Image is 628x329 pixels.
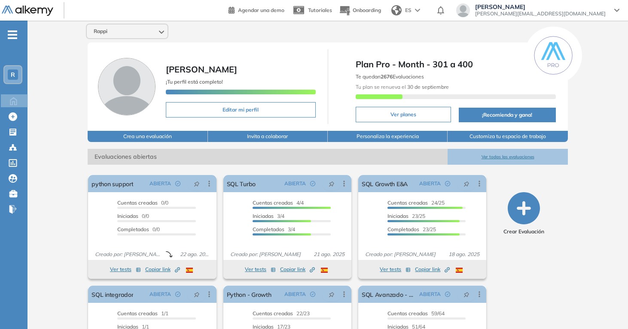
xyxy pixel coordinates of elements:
span: 1/1 [117,310,168,317]
button: Crear Evaluación [503,192,544,235]
img: ESP [456,268,463,273]
span: Cuentas creadas [253,199,293,206]
span: Agendar una demo [238,7,284,13]
button: pushpin [322,177,341,190]
span: check-circle [310,292,315,297]
span: ES [405,6,412,14]
span: ABIERTA [149,180,171,187]
span: Creado por: [PERSON_NAME] [227,251,304,258]
button: pushpin [322,287,341,301]
button: Ver tests [110,264,141,275]
img: arrow [415,9,420,12]
span: Copiar link [145,266,180,273]
span: Te quedan Evaluaciones [356,73,424,80]
span: check-circle [445,292,450,297]
span: Copiar link [415,266,450,273]
span: check-circle [175,292,180,297]
button: pushpin [187,287,206,301]
span: 21 ago. 2025 [310,251,348,258]
span: Creado por: [PERSON_NAME] [91,251,166,258]
span: [PERSON_NAME] [475,3,606,10]
span: 23/25 [387,226,436,232]
button: ¡Recomienda y gana! [459,108,556,122]
button: pushpin [457,177,476,190]
button: Copiar link [415,264,450,275]
span: Completados [253,226,284,232]
span: Iniciadas [117,213,138,219]
button: Copiar link [145,264,180,275]
span: check-circle [445,181,450,186]
span: 0/0 [117,213,149,219]
span: 0/0 [117,199,168,206]
span: check-circle [310,181,315,186]
span: Crear Evaluación [503,228,544,235]
span: Copiar link [280,266,315,273]
span: 22 ago. 2025 [177,251,213,258]
a: SQL Avanzado - Growth [362,286,416,303]
span: Rappi [94,28,107,35]
a: SQL Growth E&A [362,175,408,192]
span: 24/25 [387,199,445,206]
button: Personaliza la experiencia [328,131,448,142]
span: Cuentas creadas [387,310,428,317]
span: 18 ago. 2025 [445,251,483,258]
button: Editar mi perfil [166,102,315,118]
span: ABIERTA [149,290,171,298]
b: 30 de septiembre [406,84,449,90]
span: pushpin [463,291,469,298]
button: Ver todas las evaluaciones [448,149,567,165]
span: check-circle [175,181,180,186]
button: Onboarding [339,1,381,20]
span: Evaluaciones abiertas [88,149,448,165]
img: Logo [2,6,53,16]
span: Tu plan se renueva el [356,84,449,90]
span: Creado por: [PERSON_NAME] [362,251,439,258]
span: Cuentas creadas [253,310,293,317]
span: pushpin [194,180,200,187]
span: pushpin [329,180,335,187]
button: Ver tests [380,264,411,275]
span: ABIERTA [419,290,441,298]
span: [PERSON_NAME][EMAIL_ADDRESS][DOMAIN_NAME] [475,10,606,17]
button: Invita a colaborar [208,131,328,142]
button: Customiza tu espacio de trabajo [448,131,567,142]
button: pushpin [187,177,206,190]
span: [PERSON_NAME] [166,64,237,75]
a: Python - Growth [227,286,271,303]
img: Foto de perfil [98,58,155,115]
span: Plan Pro - Month - 301 a 400 [356,58,556,71]
span: Cuentas creadas [387,199,428,206]
a: python support [91,175,133,192]
span: 22/23 [253,310,310,317]
button: Copiar link [280,264,315,275]
span: ABIERTA [284,180,306,187]
span: Cuentas creadas [117,199,158,206]
img: ESP [321,268,328,273]
a: SQL Turbo [227,175,256,192]
span: Completados [117,226,149,232]
button: pushpin [457,287,476,301]
span: pushpin [194,291,200,298]
span: R [11,71,15,78]
span: 23/25 [387,213,425,219]
span: ABIERTA [419,180,441,187]
button: Crea una evaluación [88,131,207,142]
span: Cuentas creadas [117,310,158,317]
span: Onboarding [353,7,381,13]
span: Iniciadas [253,213,274,219]
a: Agendar una demo [229,4,284,15]
span: 3/4 [253,226,295,232]
span: pushpin [463,180,469,187]
span: 59/64 [387,310,445,317]
span: 4/4 [253,199,304,206]
span: Completados [387,226,419,232]
a: SQL integrador [91,286,133,303]
span: 0/0 [117,226,160,232]
i: - [8,34,17,36]
span: ABIERTA [284,290,306,298]
b: 2676 [381,73,393,80]
button: Ver tests [245,264,276,275]
img: ESP [186,268,193,273]
span: 3/4 [253,213,284,219]
span: Tutoriales [308,7,332,13]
